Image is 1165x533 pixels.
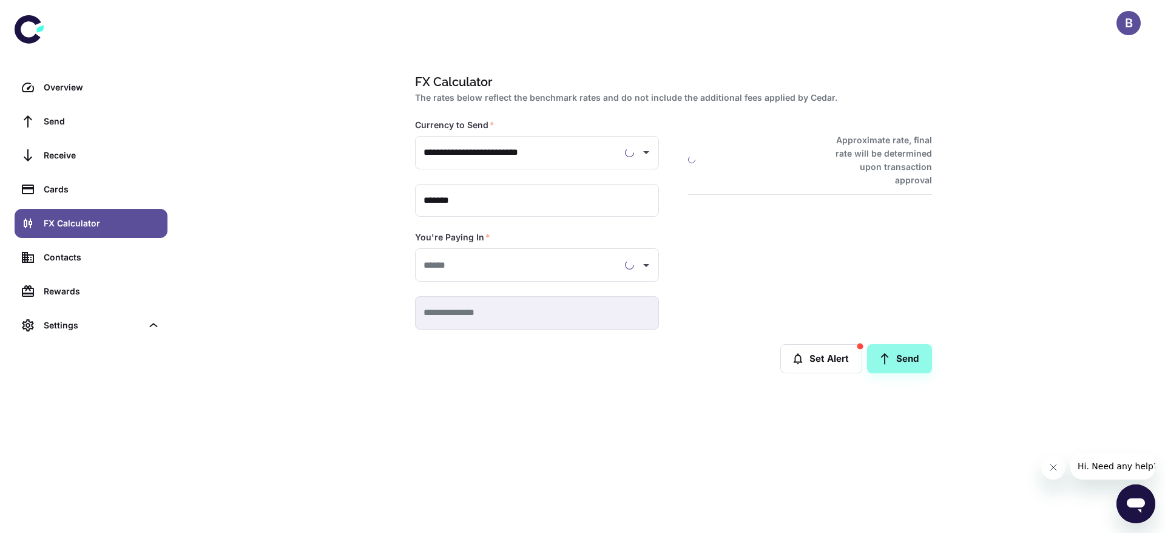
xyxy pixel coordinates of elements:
[7,8,87,18] span: Hi. Need any help?
[1116,11,1141,35] button: B
[638,144,655,161] button: Open
[15,175,167,204] a: Cards
[44,251,160,264] div: Contacts
[415,73,927,91] h1: FX Calculator
[15,243,167,272] a: Contacts
[1041,455,1065,480] iframe: Close message
[15,141,167,170] a: Receive
[44,183,160,196] div: Cards
[1070,453,1155,480] iframe: Message from company
[44,149,160,162] div: Receive
[15,311,167,340] div: Settings
[638,257,655,274] button: Open
[44,217,160,230] div: FX Calculator
[415,231,490,243] label: You're Paying In
[415,119,495,131] label: Currency to Send
[15,73,167,102] a: Overview
[44,285,160,298] div: Rewards
[1116,484,1155,523] iframe: Button to launch messaging window
[822,134,932,187] h6: Approximate rate, final rate will be determined upon transaction approval
[15,107,167,136] a: Send
[780,344,862,373] button: Set Alert
[44,115,160,128] div: Send
[15,209,167,238] a: FX Calculator
[44,81,160,94] div: Overview
[867,344,932,373] a: Send
[44,319,142,332] div: Settings
[15,277,167,306] a: Rewards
